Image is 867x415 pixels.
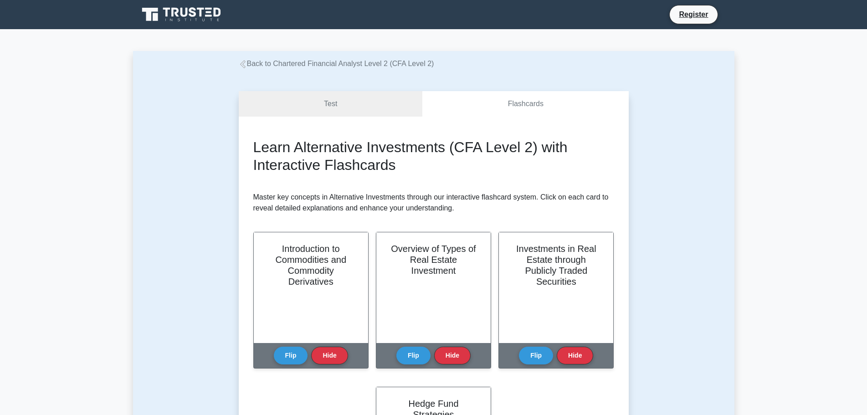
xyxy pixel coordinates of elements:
[519,347,553,364] button: Flip
[510,243,602,287] h2: Investments in Real Estate through Publicly Traded Securities
[311,347,348,364] button: Hide
[434,347,471,364] button: Hide
[253,138,614,174] h2: Learn Alternative Investments (CFA Level 2) with Interactive Flashcards
[422,91,628,117] a: Flashcards
[265,243,357,287] h2: Introduction to Commodities and Commodity Derivatives
[274,347,308,364] button: Flip
[253,192,614,214] p: Master key concepts in Alternative Investments through our interactive flashcard system. Click on...
[396,347,431,364] button: Flip
[239,91,423,117] a: Test
[557,347,593,364] button: Hide
[239,60,434,67] a: Back to Chartered Financial Analyst Level 2 (CFA Level 2)
[387,243,480,276] h2: Overview of Types of Real Estate Investment
[673,9,713,20] a: Register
